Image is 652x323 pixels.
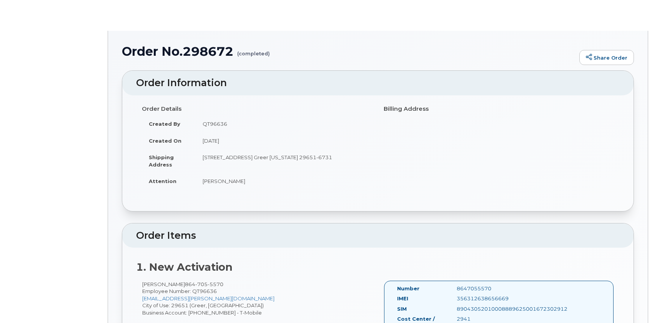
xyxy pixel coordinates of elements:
[451,305,535,313] div: 89043052010008889625001672302912
[142,288,217,294] span: Employee Number: QT96636
[196,115,372,132] td: QT96636
[397,285,419,292] label: Number
[149,178,176,184] strong: Attention
[451,285,535,292] div: 8647055570
[136,261,233,273] strong: 1. New Activation
[397,295,408,302] label: IMEI
[208,281,223,287] span: 5570
[579,50,634,65] a: Share Order
[451,315,535,323] div: 2941
[196,149,372,173] td: [STREET_ADDRESS] Greer [US_STATE] 29651-6731
[397,305,407,313] label: SIM
[195,281,208,287] span: 705
[237,45,270,57] small: (completed)
[142,295,274,301] a: [EMAIL_ADDRESS][PERSON_NAME][DOMAIN_NAME]
[149,121,180,127] strong: Created By
[149,138,181,144] strong: Created On
[149,154,174,168] strong: Shipping Address
[384,106,614,112] h4: Billing Address
[196,173,372,190] td: [PERSON_NAME]
[122,45,575,58] h1: Order No.298672
[185,281,223,287] span: 864
[142,106,372,112] h4: Order Details
[451,295,535,302] div: 356312638656669
[136,230,620,241] h2: Order Items
[136,78,620,88] h2: Order Information
[196,132,372,149] td: [DATE]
